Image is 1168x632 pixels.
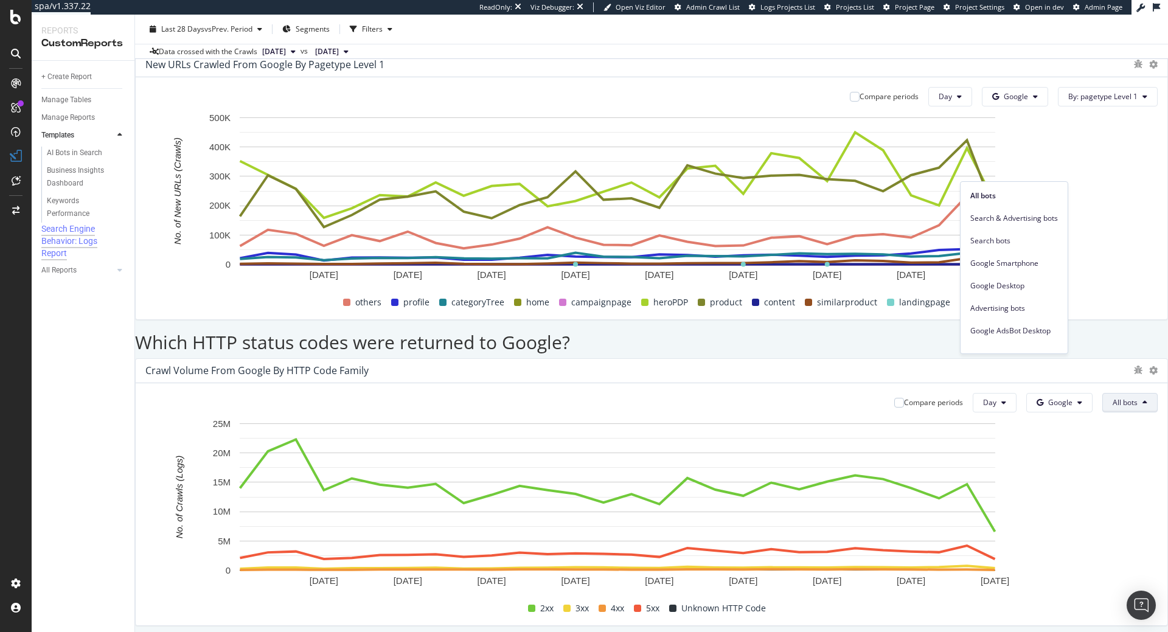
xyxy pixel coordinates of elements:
div: bug [1133,366,1143,374]
div: All Reports [41,264,77,277]
div: Reports [41,24,125,36]
svg: A chart. [145,417,1090,601]
a: Admin Page [1073,2,1122,12]
button: All bots [1102,393,1158,412]
div: Data crossed with the Crawls [159,46,257,57]
div: Templates [41,129,74,142]
text: [DATE] [310,269,338,280]
div: Compare periods [904,397,963,408]
span: Advertising bots [970,303,1058,314]
a: All Reports [41,264,114,277]
span: Google AdsBot Desktop [970,325,1058,336]
text: 0 [226,259,231,269]
div: Business Insights Dashboard [47,164,117,190]
span: Project Page [895,2,934,12]
button: Google [982,87,1048,106]
text: No. of New URLs (Crawls) [172,137,182,245]
button: Last 28 DaysvsPrev. Period [145,19,267,39]
text: No. of Crawls (Logs) [174,455,184,538]
text: 300K [209,171,231,181]
div: Manage Reports [41,111,95,124]
div: Filters [362,24,383,34]
text: [DATE] [561,269,589,280]
span: Search & Advertising bots [970,213,1058,224]
button: Day [973,393,1017,412]
span: Admin Page [1085,2,1122,12]
a: Project Page [883,2,934,12]
span: Last 28 Days [161,24,204,34]
button: Day [928,87,972,106]
a: Manage Reports [41,111,126,124]
text: 25M [213,418,231,429]
span: Unknown HTTP Code [681,601,766,616]
a: Keywords Performance [47,195,126,220]
text: [DATE] [645,575,673,586]
svg: A chart. [145,111,1090,295]
a: Search Engine Behavior: Logs Report [41,223,126,259]
span: Day [983,397,996,408]
span: landingpage [899,295,950,310]
span: Google [1048,397,1072,408]
span: 4xx [611,601,624,616]
div: ReadOnly: [479,2,512,12]
div: Crawl Volume from Google by HTTP Code Family [145,364,369,377]
span: Open Viz Editor [616,2,666,12]
button: [DATE] [310,44,353,59]
span: Admin Crawl List [686,2,740,12]
text: 10M [213,506,231,516]
span: vs Prev. Period [204,24,252,34]
span: categoryTree [451,295,504,310]
a: Logs Projects List [749,2,815,12]
span: product [710,295,742,310]
a: Templates [41,129,114,142]
text: [DATE] [645,269,673,280]
span: Logs Projects List [760,2,815,12]
button: [DATE] [257,44,301,59]
div: + Create Report [41,71,92,83]
div: Compare periods [860,91,919,102]
text: 400K [209,142,231,152]
div: Viz Debugger: [530,2,574,12]
a: AI Bots in Search [47,147,126,159]
a: Admin Crawl List [675,2,740,12]
span: similarproduct [817,295,877,310]
button: By: pagetype Level 1 [1058,87,1158,106]
a: Open in dev [1013,2,1064,12]
span: By: pagetype Level 1 [1068,91,1138,102]
text: 100K [209,229,231,240]
div: Keywords Performance [47,195,115,220]
a: Open Viz Editor [603,2,666,12]
text: [DATE] [813,575,841,586]
div: New URLs Crawled from Google by pagetype Level 1Compare periodsDayGoogleBy: pagetype Level 1A cha... [135,52,1168,320]
text: [DATE] [394,269,422,280]
text: [DATE] [897,269,925,280]
span: 5xx [646,601,659,616]
span: All bots [970,190,1058,201]
div: Manage Tables [41,94,91,106]
span: 3xx [575,601,589,616]
span: Day [939,91,952,102]
text: [DATE] [981,575,1009,586]
a: Project Settings [944,2,1004,12]
span: Google AdsBot Mobile [970,348,1058,359]
text: 20M [213,448,231,458]
span: Open in dev [1025,2,1064,12]
span: Search bots [970,235,1058,246]
text: 15M [213,477,231,487]
text: 500K [209,113,231,123]
div: Search Engine Behavior: Logs Report [41,223,119,259]
span: Projects List [836,2,874,12]
div: bug [1133,60,1143,68]
span: vs [301,46,310,57]
button: Google [1026,393,1093,412]
div: New URLs Crawled from Google by pagetype Level 1 [145,58,384,71]
a: Projects List [824,2,874,12]
div: Crawl Volume from Google by HTTP Code FamilyCompare periodsDayGoogleAll botsA chart.2xx3xx4xx5xxU... [135,358,1168,626]
span: Google Smartphone [970,258,1058,269]
span: Google [1004,91,1028,102]
button: Segments [277,19,335,39]
text: [DATE] [897,575,925,586]
h2: Which HTTP status codes were returned to Google? [135,332,1168,352]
